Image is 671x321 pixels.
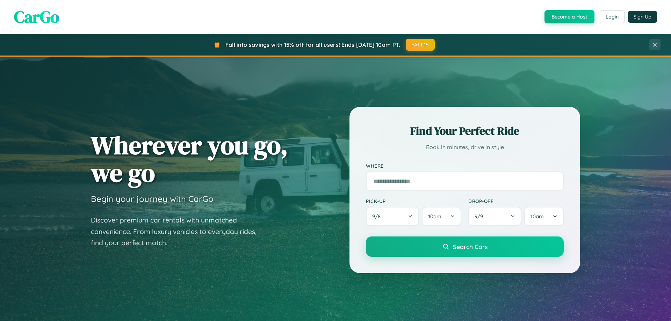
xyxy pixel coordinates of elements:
[91,194,214,204] h3: Begin your journey with CarGo
[531,213,544,220] span: 10am
[366,142,564,152] p: Book in minutes, drive in style
[366,236,564,257] button: Search Cars
[366,123,564,139] h2: Find Your Perfect Ride
[475,213,486,220] span: 9 / 9
[422,207,461,226] button: 10am
[406,39,435,51] button: FALL15
[91,131,288,187] h1: Wherever you go, we go
[468,207,521,226] button: 9/9
[544,10,594,23] button: Become a Host
[372,213,384,220] span: 9 / 8
[524,207,564,226] button: 10am
[366,207,419,226] button: 9/8
[366,163,564,169] label: Where
[225,41,401,48] span: Fall into savings with 15% off for all users! Ends [DATE] 10am PT.
[91,214,266,249] p: Discover premium car rentals with unmatched convenience. From luxury vehicles to everyday rides, ...
[14,5,59,28] span: CarGo
[428,213,441,220] span: 10am
[366,198,461,204] label: Pick-up
[468,198,564,204] label: Drop-off
[453,243,488,250] span: Search Cars
[628,11,657,23] button: Sign Up
[600,10,625,23] button: Login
